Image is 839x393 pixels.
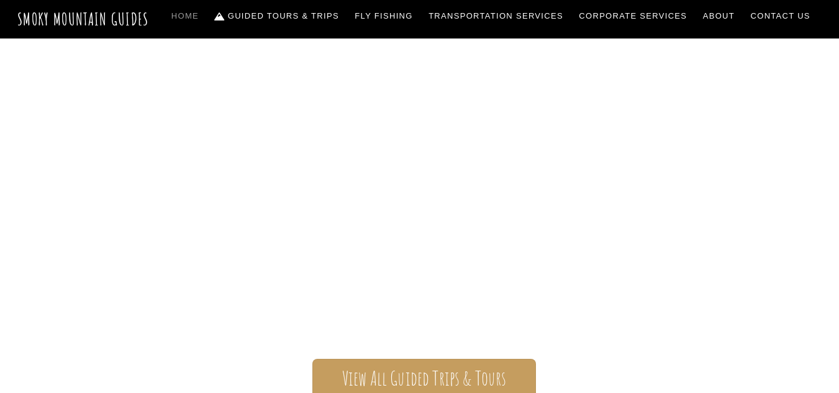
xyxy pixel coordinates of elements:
a: Contact Us [746,3,815,29]
span: Smoky Mountain Guides [60,164,780,226]
a: Guided Tours & Trips [210,3,344,29]
a: Corporate Services [574,3,692,29]
a: About [698,3,740,29]
span: View All Guided Trips & Tours [342,372,507,385]
a: Home [166,3,204,29]
span: The ONLY one-stop, full Service Guide Company for the Gatlinburg and [GEOGRAPHIC_DATA] side of th... [60,226,780,322]
a: Smoky Mountain Guides [17,9,149,29]
a: Fly Fishing [350,3,418,29]
a: Transportation Services [424,3,568,29]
